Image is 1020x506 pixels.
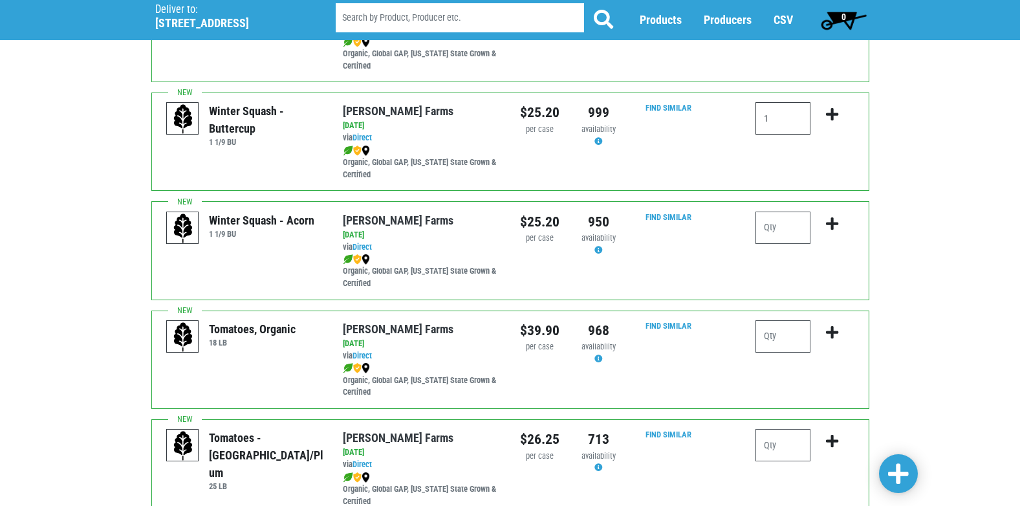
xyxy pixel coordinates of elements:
[581,342,616,351] span: availability
[646,212,691,222] a: Find Similar
[520,232,559,245] div: per case
[353,242,372,252] a: Direct
[520,429,559,450] div: $26.25
[343,253,500,290] div: Organic, Global GAP, [US_STATE] State Grown & Certified
[646,103,691,113] a: Find Similar
[167,103,199,135] img: placeholder-variety-43d6402dacf2d531de610a020419775a.svg
[520,212,559,232] div: $25.20
[343,37,353,47] img: leaf-e5c59151409436ccce96b2ca1b28e03c.png
[343,338,500,350] div: [DATE]
[646,430,691,439] a: Find Similar
[353,351,372,360] a: Direct
[167,321,199,353] img: placeholder-variety-43d6402dacf2d531de610a020419775a.svg
[343,214,453,227] a: [PERSON_NAME] Farms
[343,459,500,471] div: via
[353,363,362,373] img: safety-e55c860ca8c00a9c171001a62a92dabd.png
[520,102,559,123] div: $25.20
[755,429,810,461] input: Qty
[353,133,372,142] a: Direct
[579,212,618,232] div: 950
[362,37,370,47] img: map_marker-0e94453035b3232a4d21701695807de9.png
[520,124,559,136] div: per case
[362,363,370,373] img: map_marker-0e94453035b3232a4d21701695807de9.png
[520,450,559,463] div: per case
[343,229,500,241] div: [DATE]
[815,7,873,33] a: 0
[343,363,353,373] img: leaf-e5c59151409436ccce96b2ca1b28e03c.png
[581,124,616,134] span: availability
[581,233,616,243] span: availability
[579,429,618,450] div: 713
[755,212,810,244] input: Qty
[353,459,372,469] a: Direct
[646,321,691,331] a: Find Similar
[353,37,362,47] img: safety-e55c860ca8c00a9c171001a62a92dabd.png
[362,254,370,265] img: map_marker-0e94453035b3232a4d21701695807de9.png
[640,14,682,27] a: Products
[209,229,314,239] h6: 1 1/9 BU
[343,144,500,181] div: Organic, Global GAP, [US_STATE] State Grown & Certified
[343,132,500,144] div: via
[343,120,500,132] div: [DATE]
[209,320,296,338] div: Tomatoes, Organic
[353,472,362,483] img: safety-e55c860ca8c00a9c171001a62a92dabd.png
[704,14,752,27] a: Producers
[155,3,303,16] p: Deliver to:
[209,102,323,137] div: Winter Squash - Buttercup
[774,14,793,27] a: CSV
[155,16,303,30] h5: [STREET_ADDRESS]
[209,338,296,347] h6: 18 LB
[353,146,362,156] img: safety-e55c860ca8c00a9c171001a62a92dabd.png
[755,102,810,135] input: Qty
[362,146,370,156] img: map_marker-0e94453035b3232a4d21701695807de9.png
[520,320,559,341] div: $39.90
[167,430,199,462] img: placeholder-variety-43d6402dacf2d531de610a020419775a.svg
[353,254,362,265] img: safety-e55c860ca8c00a9c171001a62a92dabd.png
[209,429,323,481] div: Tomatoes - [GEOGRAPHIC_DATA]/Plum
[343,350,500,362] div: via
[343,362,500,399] div: Organic, Global GAP, [US_STATE] State Grown & Certified
[579,102,618,123] div: 999
[343,146,353,156] img: leaf-e5c59151409436ccce96b2ca1b28e03c.png
[579,320,618,341] div: 968
[343,254,353,265] img: leaf-e5c59151409436ccce96b2ca1b28e03c.png
[343,431,453,445] a: [PERSON_NAME] Farms
[209,137,323,147] h6: 1 1/9 BU
[209,212,314,229] div: Winter Squash - Acorn
[336,4,584,33] input: Search by Product, Producer etc.
[343,322,453,336] a: [PERSON_NAME] Farms
[343,241,500,254] div: via
[343,36,500,72] div: Organic, Global GAP, [US_STATE] State Grown & Certified
[755,320,810,353] input: Qty
[841,12,846,22] span: 0
[167,212,199,245] img: placeholder-variety-43d6402dacf2d531de610a020419775a.svg
[343,446,500,459] div: [DATE]
[362,472,370,483] img: map_marker-0e94453035b3232a4d21701695807de9.png
[581,451,616,461] span: availability
[343,472,353,483] img: leaf-e5c59151409436ccce96b2ca1b28e03c.png
[343,104,453,118] a: [PERSON_NAME] Farms
[209,481,323,491] h6: 25 LB
[520,341,559,353] div: per case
